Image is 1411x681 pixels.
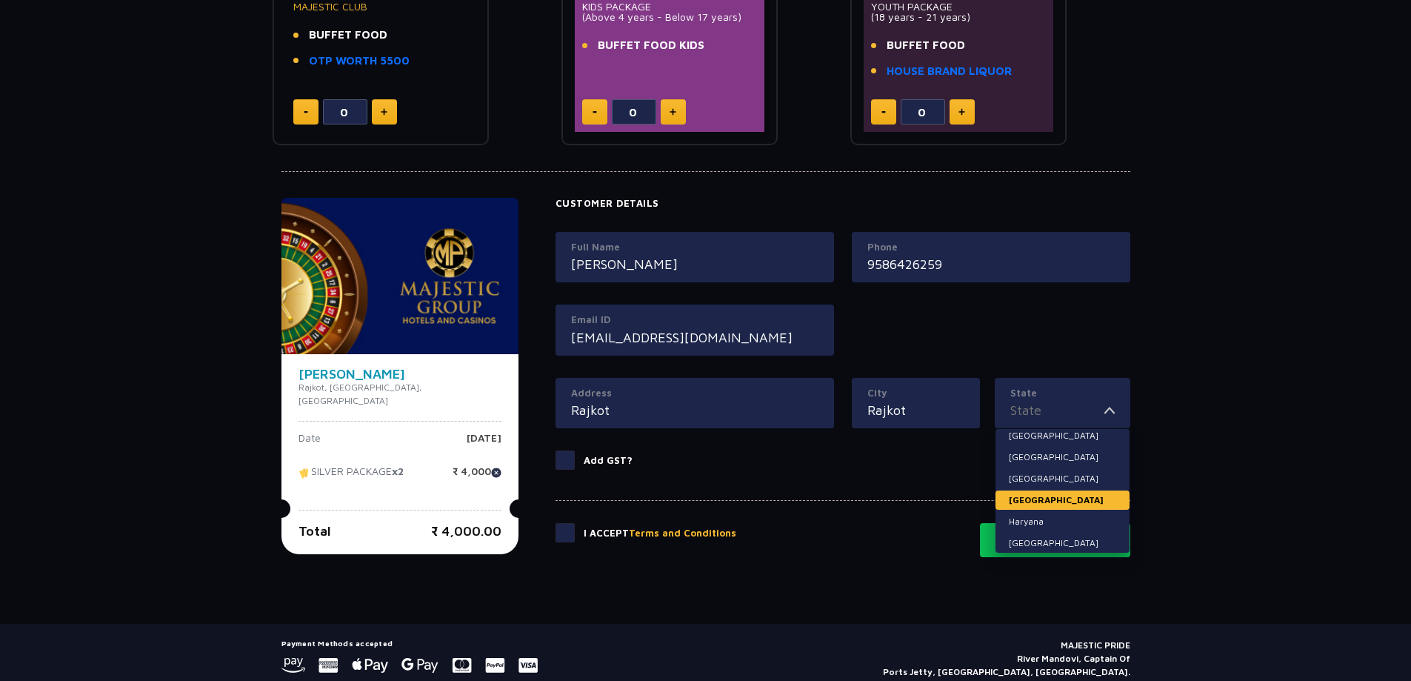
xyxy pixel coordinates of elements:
a: OTP WORTH 5500 [309,53,410,70]
p: MAJESTIC PRIDE River Mandovi, Captain Of Ports Jetty, [GEOGRAPHIC_DATA], [GEOGRAPHIC_DATA]. [883,639,1130,679]
p: Add GST? [584,454,633,468]
li: [GEOGRAPHIC_DATA] [995,469,1130,488]
span: BUFFET FOOD [309,27,387,44]
img: minus [881,111,886,113]
input: Full Name [571,254,818,274]
span: BUFFET FOOD KIDS [598,37,704,54]
input: Address [571,400,818,420]
img: toggler icon [1104,400,1115,420]
p: ₹ 4,000.00 [431,521,501,541]
label: Email ID [571,313,818,328]
li: [GEOGRAPHIC_DATA] [995,491,1130,510]
img: plus [958,108,965,116]
h4: [PERSON_NAME] [298,368,501,381]
input: Email ID [571,328,818,348]
label: State [1010,386,1115,401]
input: State [1010,400,1104,420]
img: plus [670,108,676,116]
img: majesticPride-banner [281,198,518,354]
button: Proceed to Payment [980,523,1130,557]
button: Terms and Conditions [629,526,736,541]
img: plus [381,108,387,116]
label: Phone [867,240,1115,255]
label: Address [571,386,818,401]
strong: x2 [392,465,404,478]
p: Rajkot, [GEOGRAPHIC_DATA], [GEOGRAPHIC_DATA] [298,381,501,408]
p: [DATE] [467,433,501,455]
img: tikcet [298,466,311,479]
input: Mobile [867,254,1115,274]
label: City [867,386,964,401]
span: BUFFET FOOD [887,37,965,54]
h5: Payment Methods accepted [281,639,538,648]
p: SILVER PACKAGE [298,466,404,488]
p: (18 years - 21 years) [871,12,1047,22]
h4: Customer Details [556,198,1130,210]
img: minus [304,111,308,113]
p: KIDS PACKAGE [582,1,758,12]
input: City [867,400,964,420]
li: [GEOGRAPHIC_DATA] [995,448,1130,467]
img: minus [593,111,597,113]
li: Haryana [995,512,1130,531]
p: Total [298,521,331,541]
li: [GEOGRAPHIC_DATA] [995,426,1130,445]
a: HOUSE BRAND LIQUOR [887,63,1012,80]
p: MAJESTIC CLUB [293,1,469,12]
p: ₹ 4,000 [453,466,501,488]
p: I Accept [584,526,736,541]
label: Full Name [571,240,818,255]
p: YOUTH PACKAGE [871,1,1047,12]
p: (Above 4 years - Below 17 years) [582,12,758,22]
p: Date [298,433,321,455]
li: [GEOGRAPHIC_DATA] [995,534,1130,553]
